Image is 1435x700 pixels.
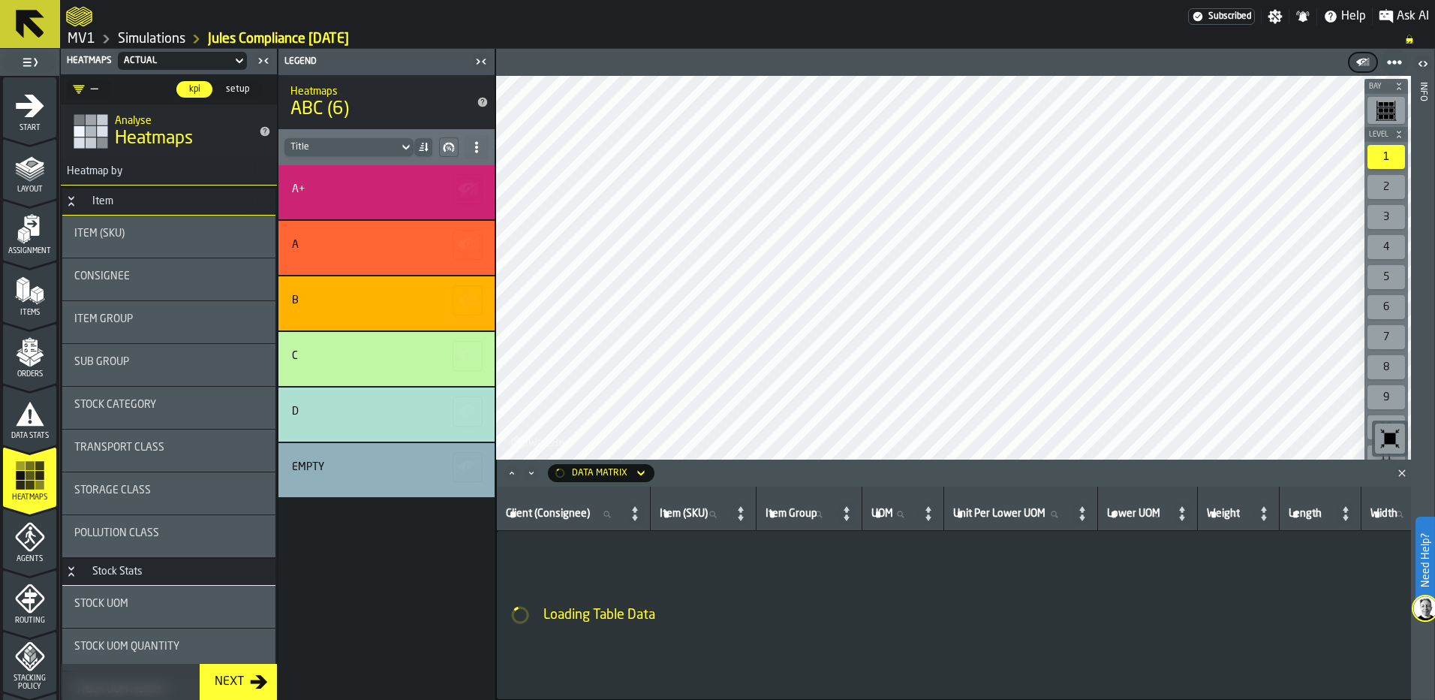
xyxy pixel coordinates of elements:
span: Items [3,309,56,317]
span: Bay [1366,83,1391,91]
div: title-ABC (6) [278,75,495,129]
span: Data Stats [3,432,56,440]
button: Close [1393,466,1411,481]
div: stat-Transport Class [62,430,275,472]
div: Title [74,641,263,653]
label: Need Help? [1417,518,1433,602]
div: thumb [214,81,261,98]
span: Layout [3,186,56,194]
div: Title [292,183,477,195]
label: button-toggle-Notifications [1289,9,1316,24]
div: Item [83,195,122,207]
div: Title [74,399,263,411]
span: ABC (6) [290,98,459,122]
span: label [766,508,817,520]
div: DropdownMenuValue- [67,80,110,98]
div: button-toolbar-undefined [1364,94,1408,127]
span: label [660,508,708,520]
div: Title [74,527,263,539]
span: Heatmaps [3,493,56,502]
li: menu Assignment [3,201,56,261]
input: label [657,505,729,524]
li: menu Routing [3,570,56,630]
div: 9 [1367,385,1405,409]
input: label [1286,505,1334,524]
div: button-toolbar-undefined [1364,292,1408,322]
span: Sub Group [74,356,129,368]
button: button- [439,137,459,157]
div: Info [1418,79,1428,696]
div: Title [74,442,263,454]
span: Stacking Policy [3,674,56,691]
div: Stock Stats [83,566,152,578]
button: button- [453,397,483,427]
div: Title [292,294,477,306]
button: Minimize [522,466,540,481]
div: Title [292,461,477,473]
div: stat-Consignee [62,258,275,300]
a: link-to-/wh/i/3ccf57d1-1e0c-4a81-a3bb-c2011c5f0d50/simulations/78fbd9f8-6bf6-4594-b986-5e4dcdc83872 [208,31,349,47]
div: stat- [278,276,495,330]
a: link-to-/wh/i/3ccf57d1-1e0c-4a81-a3bb-c2011c5f0d50/settings/billing [1188,8,1255,25]
span: setup [220,83,255,96]
span: Item Group [74,313,133,325]
span: Storage Class [74,484,151,496]
div: stat- [278,443,495,497]
span: Assignment [3,247,56,255]
div: title-Heatmaps [61,104,277,158]
label: button-switch-multi-setup [213,80,262,98]
button: Button-Stock Stats-open [62,566,80,578]
span: Level [1366,131,1391,139]
div: A+ [292,183,305,195]
li: menu Heatmaps [3,447,56,507]
div: button-toolbar-undefined [1364,142,1408,172]
div: Title [292,350,477,362]
div: button-toolbar-undefined [1364,382,1408,412]
div: stat-Sub Group [62,344,275,386]
div: stat- [278,388,495,442]
div: stat- [278,221,495,275]
div: Menu Subscription [1188,8,1255,25]
span: Subscribed [1208,11,1251,22]
div: stat-Stock Category [62,387,275,429]
nav: Breadcrumb [66,30,1429,48]
div: button-toolbar-undefined [1364,202,1408,232]
span: label [1289,508,1322,520]
div: DropdownMenuValue-simulation-hq [548,464,654,482]
input: label [503,505,623,524]
span: Start [3,124,56,132]
li: menu Agents [3,508,56,569]
button: Button-Item-open [62,195,80,207]
div: Empty [292,461,324,473]
a: link-to-/wh/i/3ccf57d1-1e0c-4a81-a3bb-c2011c5f0d50 [68,31,95,47]
div: DropdownMenuValue- [73,80,98,98]
span: Item (SKU) [74,228,125,240]
div: 5 [1367,265,1405,289]
input: label [1104,505,1170,524]
button: button- [453,452,483,482]
span: Consignee [74,270,130,282]
div: Title [292,239,477,251]
div: B [292,294,299,306]
div: Title [74,313,263,325]
div: button-toolbar-undefined [1364,352,1408,382]
div: 7 [1367,325,1405,349]
div: 1 [1367,145,1405,169]
div: stat-Pollution Class [62,515,275,557]
div: 3 [1367,205,1405,229]
input: label [950,505,1070,524]
div: DropdownMenuValue- [284,138,414,156]
div: button-toolbar-undefined [1372,421,1408,457]
header: Legend [278,49,495,75]
span: Orders [3,370,56,379]
span: Heatmap by [61,165,122,177]
div: stat-Stock UOM [62,586,275,628]
div: button-toolbar-undefined [1364,262,1408,292]
label: button-toggle-Help [1317,8,1372,26]
svg: Reset zoom and position [1378,427,1402,451]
